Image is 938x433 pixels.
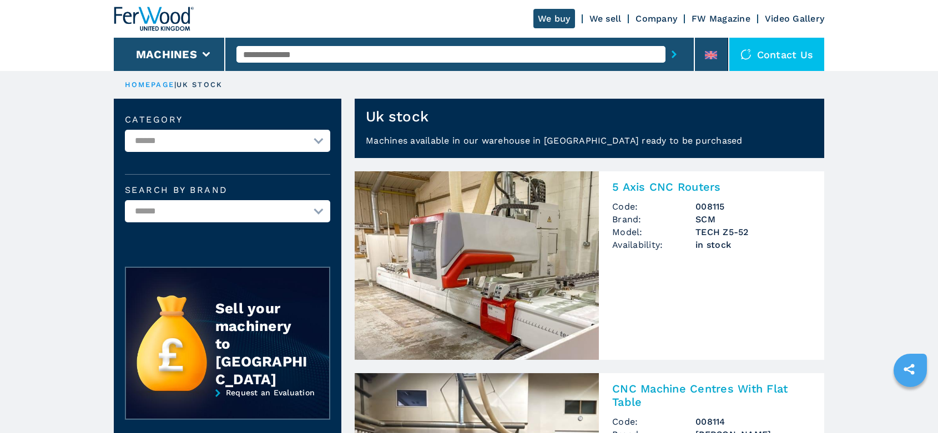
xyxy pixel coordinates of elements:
[695,200,811,213] h3: 008115
[612,200,695,213] span: Code:
[612,226,695,238] span: Model:
[215,299,307,388] div: Sell your machinery to [GEOGRAPHIC_DATA]
[740,49,752,60] img: Contact us
[895,355,923,383] a: sharethis
[891,383,930,425] iframe: Chat
[533,9,575,28] a: We buy
[125,388,330,428] a: Request an Evaluation
[125,186,330,195] label: Search by brand
[125,80,174,89] a: HOMEPAGE
[612,382,811,409] h3: CNC Machine Centres With Flat Table
[355,171,824,360] a: CNC Machine Centres With Pod And Rail BIESSE ROVER A 4.305 Axis CNC RoutersCode:008115Brand:SCMMo...
[612,213,695,226] span: Brand:
[114,7,194,31] img: Ferwood
[765,13,824,24] a: Video Gallery
[695,415,811,428] h3: 008114
[612,180,811,193] h3: 5 Axis CNC Routers
[695,238,811,251] span: in stock
[665,42,683,67] button: submit-button
[174,80,176,89] span: |
[355,171,599,360] img: CNC Machine Centres With Pod And Rail BIESSE ROVER A 4.30
[729,38,825,71] div: Contact us
[125,115,330,124] label: Category
[612,415,695,428] span: Code:
[695,226,811,238] h3: TECH Z5-52
[366,108,428,125] h1: Uk stock
[636,13,677,24] a: Company
[136,48,197,61] button: Machines
[692,13,750,24] a: FW Magazine
[695,213,811,226] h3: SCM
[589,13,622,24] a: We sell
[612,238,695,251] span: Availability:
[366,135,743,146] span: Machines available in our warehouse in [GEOGRAPHIC_DATA] ready to be purchased
[176,80,223,90] p: uk stock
